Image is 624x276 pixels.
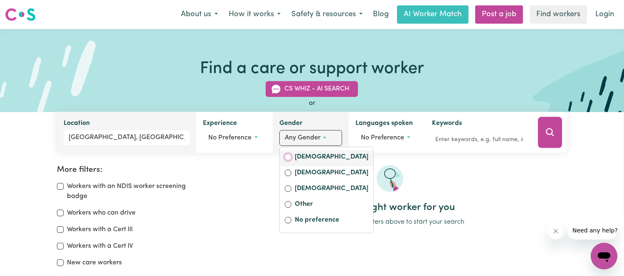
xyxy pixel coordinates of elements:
[279,130,343,146] button: Worker gender preference
[295,215,368,227] label: No preference
[279,147,374,233] div: Worker gender preference
[213,202,567,214] h2: Find the right worker for you
[200,59,424,79] h1: Find a care or support worker
[295,184,368,195] label: [DEMOGRAPHIC_DATA]
[475,5,523,24] a: Post a job
[213,217,567,227] p: Use one or more filters above to start your search
[64,119,90,130] label: Location
[295,200,368,211] label: Other
[432,134,526,147] input: Enter keywords, e.g. full name, interests
[279,119,303,130] label: Gender
[57,99,567,109] div: or
[538,117,562,148] button: Search
[432,119,462,130] label: Keywords
[64,130,190,145] input: Enter a suburb
[361,135,404,142] span: No preference
[548,223,564,239] iframe: Close message
[57,165,203,175] h2: More filters:
[67,225,133,234] label: Workers with a Cert III
[5,6,50,12] span: Need any help?
[286,6,368,23] button: Safety & resources
[567,221,617,239] iframe: Message from company
[208,135,252,142] span: No preference
[355,119,413,130] label: Languages spoken
[5,7,36,22] img: Careseekers logo
[67,208,136,218] label: Workers who can drive
[223,6,286,23] button: How it works
[67,181,203,201] label: Workers with an NDIS worker screening badge
[5,5,36,24] a: Careseekers logo
[295,168,368,180] label: [DEMOGRAPHIC_DATA]
[266,81,358,97] button: CS Whiz - AI Search
[203,119,237,130] label: Experience
[530,5,587,24] a: Find workers
[355,130,419,146] button: Worker language preferences
[175,6,223,23] button: About us
[67,258,122,268] label: New care workers
[368,5,394,24] a: Blog
[590,5,619,24] a: Login
[203,130,266,146] button: Worker experience options
[67,241,133,251] label: Workers with a Cert IV
[397,5,469,24] a: AI Worker Match
[591,243,617,269] iframe: Button to launch messaging window
[285,135,321,142] span: Any gender
[295,152,368,164] label: [DEMOGRAPHIC_DATA]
